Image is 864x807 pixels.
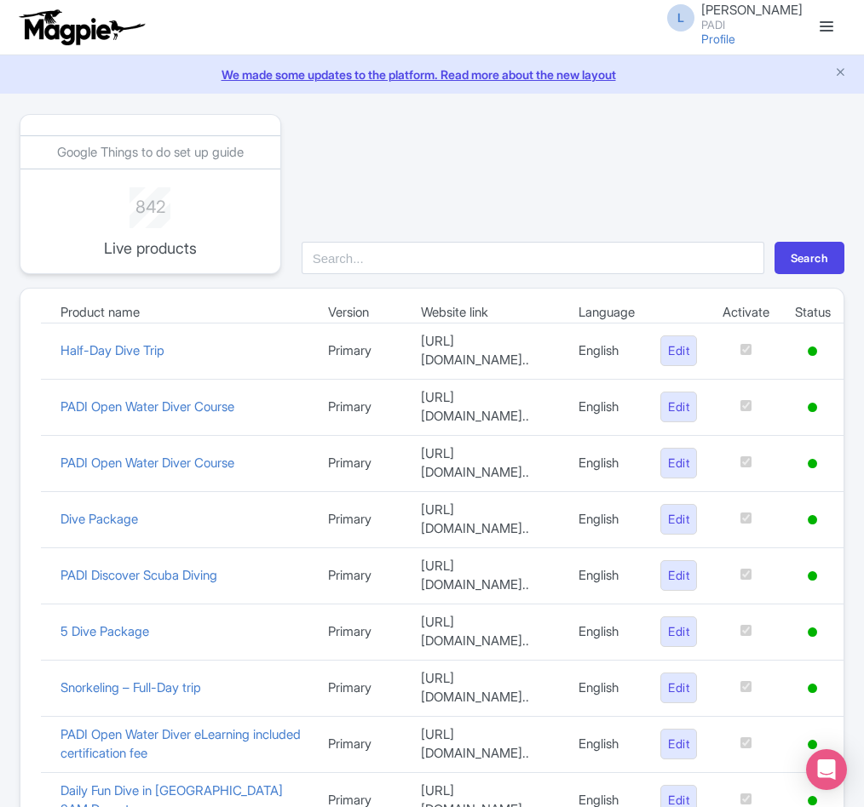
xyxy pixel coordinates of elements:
small: PADI [701,20,803,31]
td: English [566,323,648,379]
a: L [PERSON_NAME] PADI [657,3,803,31]
td: [URL][DOMAIN_NAME].. [408,491,567,547]
a: We made some updates to the platform. Read more about the new layout [10,66,854,83]
td: Primary [315,660,408,716]
button: Close announcement [834,64,847,83]
input: Search... [302,242,764,274]
td: Primary [315,379,408,435]
td: Product name [48,302,315,323]
td: Primary [315,716,408,772]
td: English [566,604,648,660]
td: [URL][DOMAIN_NAME].. [408,379,567,435]
td: English [566,491,648,547]
div: Open Intercom Messenger [806,749,847,790]
a: Google Things to do set up guide [57,144,244,160]
a: Profile [701,31,735,46]
td: English [566,547,648,604]
a: PADI Discover Scuba Diving [60,567,217,583]
p: Live products [101,237,199,260]
a: Edit [660,616,697,648]
td: English [566,379,648,435]
a: Edit [660,504,697,535]
div: 842 [101,187,199,220]
span: [PERSON_NAME] [701,2,803,18]
a: Edit [660,560,697,592]
a: Snorkeling – Full-Day trip [60,679,201,695]
td: Activate [710,302,782,323]
td: Version [315,302,408,323]
td: [URL][DOMAIN_NAME].. [408,660,567,716]
td: English [566,716,648,772]
a: PADI Open Water Diver Course [60,455,234,471]
span: L [667,4,694,31]
a: 5 Dive Package [60,623,149,639]
button: Search [775,242,844,274]
td: English [566,435,648,491]
td: Primary [315,435,408,491]
a: Edit [660,448,697,479]
td: [URL][DOMAIN_NAME].. [408,716,567,772]
td: [URL][DOMAIN_NAME].. [408,323,567,379]
a: Half-Day Dive Trip [60,342,164,358]
a: Edit [660,729,697,760]
a: Dive Package [60,511,138,527]
a: Edit [660,392,697,423]
a: Edit [660,335,697,367]
td: [URL][DOMAIN_NAME].. [408,435,567,491]
td: Primary [315,547,408,604]
a: Edit [660,672,697,704]
a: PADI Open Water Diver eLearning included certification fee [60,726,301,762]
a: PADI Open Water Diver Course [60,398,234,415]
td: [URL][DOMAIN_NAME].. [408,604,567,660]
td: Primary [315,604,408,660]
td: Primary [315,491,408,547]
td: Primary [315,323,408,379]
td: Language [566,302,648,323]
td: Status [782,302,844,323]
td: [URL][DOMAIN_NAME].. [408,547,567,604]
td: Website link [408,302,567,323]
td: English [566,660,648,716]
img: logo-ab69f6fb50320c5b225c76a69d11143b.png [15,9,147,46]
